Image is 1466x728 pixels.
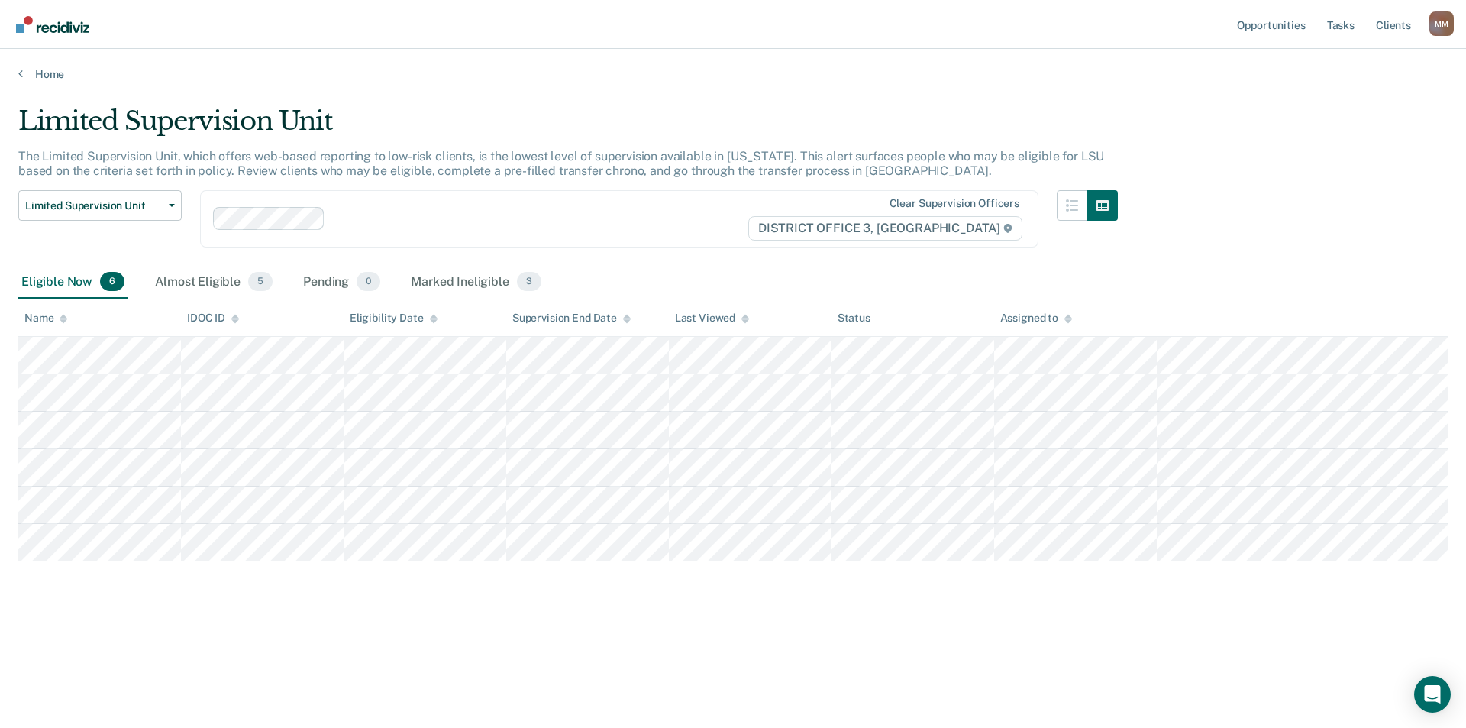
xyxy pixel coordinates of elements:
[25,199,163,212] span: Limited Supervision Unit
[18,190,182,221] button: Limited Supervision Unit
[18,67,1448,81] a: Home
[152,266,276,299] div: Almost Eligible5
[248,272,273,292] span: 5
[300,266,383,299] div: Pending0
[18,105,1118,149] div: Limited Supervision Unit
[1429,11,1454,36] button: Profile dropdown button
[24,312,67,325] div: Name
[18,149,1104,178] p: The Limited Supervision Unit, which offers web-based reporting to low-risk clients, is the lowest...
[1429,11,1454,36] div: M M
[18,266,128,299] div: Eligible Now6
[357,272,380,292] span: 0
[890,197,1019,210] div: Clear supervision officers
[100,272,124,292] span: 6
[350,312,438,325] div: Eligibility Date
[408,266,544,299] div: Marked Ineligible3
[1414,676,1451,713] div: Open Intercom Messenger
[675,312,749,325] div: Last Viewed
[187,312,239,325] div: IDOC ID
[512,312,631,325] div: Supervision End Date
[16,16,89,33] img: Recidiviz
[838,312,870,325] div: Status
[517,272,541,292] span: 3
[748,216,1022,241] span: DISTRICT OFFICE 3, [GEOGRAPHIC_DATA]
[1000,312,1072,325] div: Assigned to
